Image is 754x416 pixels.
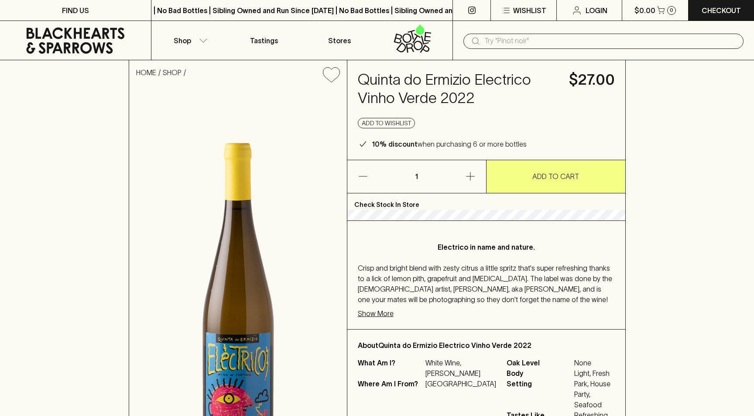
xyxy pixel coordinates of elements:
p: Electrico in name and nature. [375,242,597,252]
span: None [574,358,615,368]
p: Login [586,5,607,16]
p: Where Am I From? [358,378,423,389]
p: Stores [328,35,351,46]
button: Add to wishlist [358,118,415,128]
span: Park, House Party, Seafood [574,378,615,410]
p: ADD TO CART [532,171,579,182]
button: ADD TO CART [487,160,625,193]
h4: Quinta do Ermizio Electrico Vinho Verde 2022 [358,71,559,107]
p: [GEOGRAPHIC_DATA] [425,378,496,389]
span: Light, Fresh [574,368,615,378]
input: Try "Pinot noir" [484,34,737,48]
button: Add to wishlist [319,64,343,86]
a: Stores [302,21,377,60]
p: 1 [406,160,427,193]
a: SHOP [163,69,182,76]
p: Check Stock In Store [347,193,625,210]
a: HOME [136,69,156,76]
p: Shop [174,35,191,46]
p: when purchasing 6 or more bottles [372,139,527,149]
a: Tastings [226,21,302,60]
b: 10% discount [372,140,418,148]
p: Tastings [250,35,278,46]
span: Oak Level [507,358,572,368]
span: Body [507,368,572,378]
h4: $27.00 [569,71,615,89]
p: White Wine, [PERSON_NAME] [425,358,496,378]
p: 0 [670,8,673,13]
span: Setting [507,378,572,410]
p: What Am I? [358,358,423,378]
p: Show More [358,308,394,319]
p: Wishlist [513,5,546,16]
p: FIND US [62,5,89,16]
p: Checkout [702,5,741,16]
button: Shop [151,21,227,60]
p: About Quinta do Ermizio Electrico Vinho Verde 2022 [358,340,615,351]
p: $0.00 [634,5,655,16]
span: Crisp and bright blend with zesty citrus a little spritz that's super refreshing thanks to a lick... [358,264,612,303]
